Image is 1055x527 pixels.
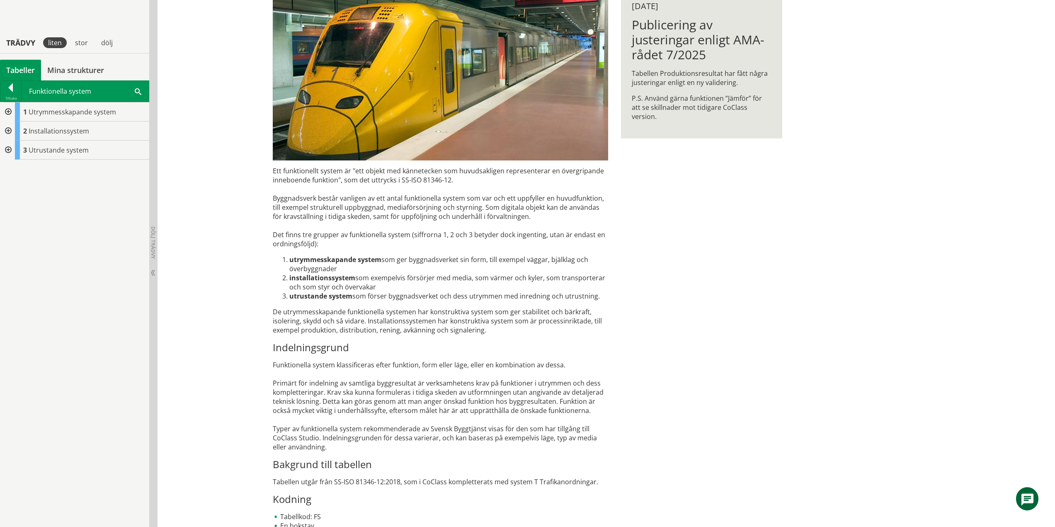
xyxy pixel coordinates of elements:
[289,273,355,282] strong: installationssystem
[29,146,89,155] span: Utrustande system
[43,37,67,48] div: liten
[289,291,352,301] strong: utrustande system
[70,37,93,48] div: stor
[23,107,27,117] span: 1
[41,60,110,80] a: Mina strukturer
[23,146,27,155] span: 3
[632,69,771,87] p: Tabellen Produktionsresultat har fått några justeringar enligt en ny validering.
[289,291,608,301] li: som förser byggnadsverket och dess utrymmen med inredning och utrustning.
[289,255,381,264] strong: utrymmesskapande system
[289,273,608,291] li: som exempelvis försörjer med media, som värmer och kyler, som trans­porterar och som styr och öve...
[0,95,21,102] div: Tillbaka
[29,107,116,117] span: Utrymmesskapande system
[273,512,608,521] li: Tabellkod: FS
[273,341,608,354] h3: Indelningsgrund
[632,17,771,62] h1: Publicering av justeringar enligt AMA-rådet 7/2025
[150,226,157,259] span: Dölj trädvy
[2,38,40,47] div: Trädvy
[135,87,141,95] span: Sök i tabellen
[22,81,149,102] div: Funktionella system
[273,493,608,505] h3: Kodning
[29,126,89,136] span: Installationssystem
[23,126,27,136] span: 2
[96,37,118,48] div: dölj
[289,255,608,273] li: som ger byggnadsverket sin form, till exempel väggar, bjälklag och överbyggnader
[632,94,771,121] p: P.S. Använd gärna funktionen ”Jämför” för att se skillnader mot tidigare CoClass version.
[273,458,608,471] h3: Bakgrund till tabellen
